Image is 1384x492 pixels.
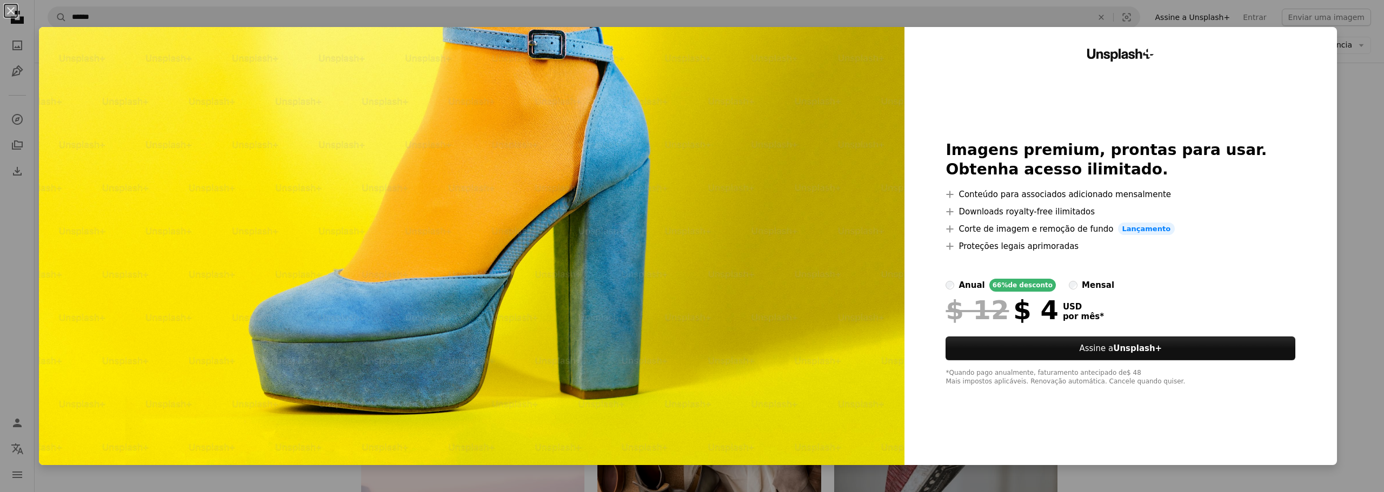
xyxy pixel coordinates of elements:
strong: Unsplash+ [1113,343,1162,353]
div: 66% de desconto [989,279,1056,292]
input: anual66%de desconto [946,281,954,289]
li: Downloads royalty-free ilimitados [946,205,1295,218]
span: $ 12 [946,296,1009,324]
span: Lançamento [1118,223,1175,235]
span: por mês * [1063,312,1104,321]
li: Proteções legais aprimoradas [946,240,1295,253]
li: Corte de imagem e remoção de fundo [946,223,1295,235]
button: Assine aUnsplash+ [946,336,1295,360]
div: *Quando pago anualmente, faturamento antecipado de $ 48 Mais impostos aplicáveis. Renovação autom... [946,369,1295,386]
li: Conteúdo para associados adicionado mensalmente [946,188,1295,201]
span: USD [1063,302,1104,312]
input: mensal [1069,281,1077,289]
div: mensal [1082,279,1114,292]
div: anual [959,279,984,292]
div: $ 4 [946,296,1058,324]
h2: Imagens premium, prontas para usar. Obtenha acesso ilimitado. [946,140,1295,179]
